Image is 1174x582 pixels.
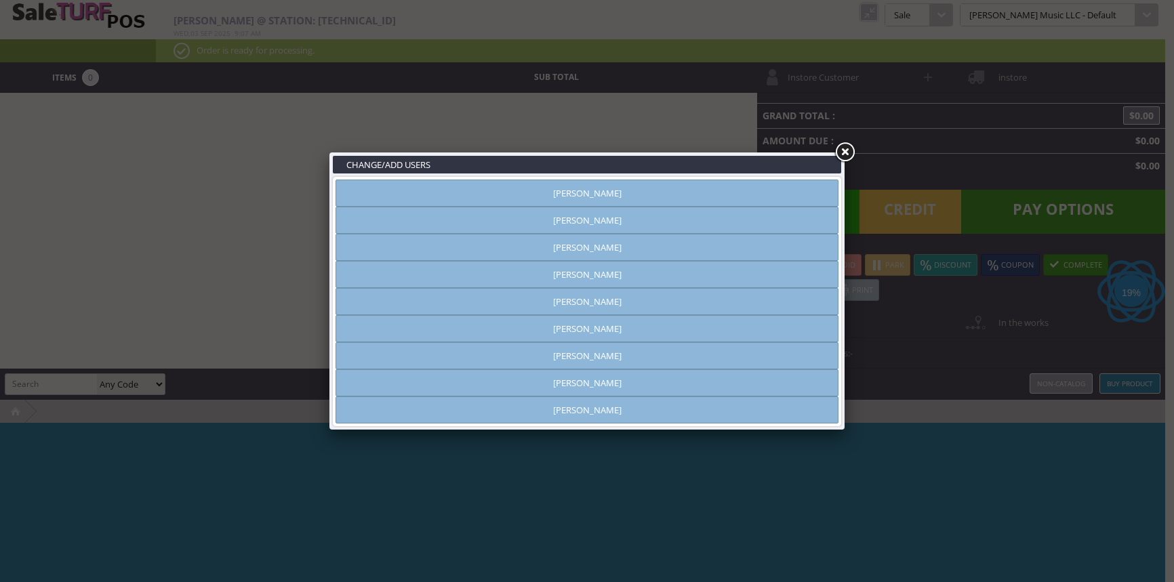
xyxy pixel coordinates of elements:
[336,261,838,288] a: [PERSON_NAME]
[336,315,838,342] a: [PERSON_NAME]
[333,156,841,173] h3: CHANGE/ADD USERS
[336,369,838,396] a: [PERSON_NAME]
[336,396,838,423] a: [PERSON_NAME]
[336,288,838,315] a: [PERSON_NAME]
[336,342,838,369] a: [PERSON_NAME]
[336,207,838,234] a: [PERSON_NAME]
[832,140,857,165] a: Close
[336,180,838,207] a: [PERSON_NAME]
[336,234,838,261] a: [PERSON_NAME]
